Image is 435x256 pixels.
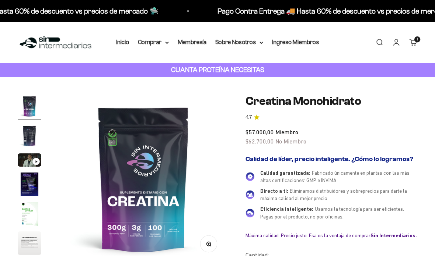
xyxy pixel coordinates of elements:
span: $62.700,00 [246,138,274,145]
span: Eliminamos distribuidores y sobreprecios para darte la máxima calidad al mejor precio. [260,188,407,202]
span: 1 [417,38,418,41]
a: Ingreso Miembros [272,39,319,45]
span: 4.7 [246,113,252,121]
button: Ir al artículo 5 [18,202,41,228]
button: Ir al artículo 1 [18,95,41,120]
button: Ir al artículo 4 [18,173,41,198]
img: Creatina Monohidrato [18,202,41,225]
span: $57.000,00 [246,129,274,135]
span: No Miembro [275,138,306,145]
img: Creatina Monohidrato [18,124,41,147]
h2: Calidad de líder, precio inteligente. ¿Cómo lo logramos? [246,155,417,163]
button: Ir al artículo 2 [18,124,41,150]
img: Creatina Monohidrato [18,173,41,196]
img: Directo a ti [246,190,254,199]
b: Sin Intermediarios. [370,232,417,238]
button: Ir al artículo 3 [18,153,41,169]
span: Fabricado únicamente en plantas con las más altas certificaciones: GMP e INVIMA. [260,170,410,184]
img: Creatina Monohidrato [18,231,41,255]
span: Directo a ti: [260,188,288,194]
a: 4.74.7 de 5.0 estrellas [246,113,417,121]
div: Máxima calidad. Precio justo. Esa es la ventaja de comprar [246,232,417,239]
span: Eficiencia inteligente: [260,206,313,212]
strong: CUANTA PROTEÍNA NECESITAS [171,66,264,74]
span: Calidad garantizada: [260,170,310,176]
span: Usamos la tecnología para ser eficientes. Pagas por el producto, no por oficinas. [260,206,404,220]
span: Miembro [275,129,298,135]
img: Calidad garantizada [246,172,254,181]
summary: Sobre Nosotros [215,38,263,47]
img: Eficiencia inteligente [246,209,254,217]
h1: Creatina Monohidrato [246,95,417,107]
a: Membresía [178,39,206,45]
a: Inicio [116,39,129,45]
summary: Comprar [138,38,169,47]
img: Creatina Monohidrato [18,95,41,118]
